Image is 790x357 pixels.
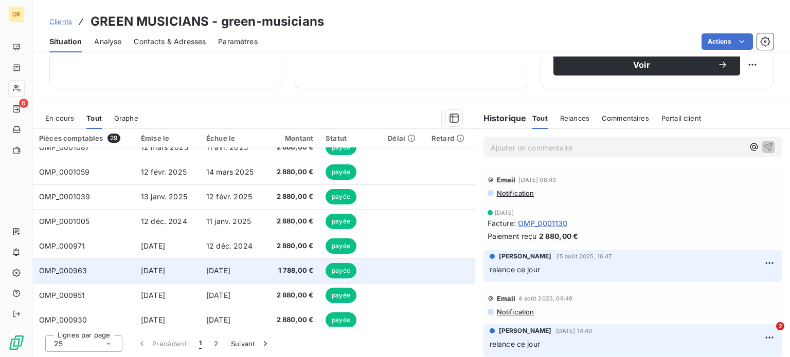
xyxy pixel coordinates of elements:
[272,241,313,251] span: 2 880,00 €
[272,192,313,202] span: 2 880,00 €
[206,266,230,275] span: [DATE]
[141,134,194,142] div: Émise le
[490,265,540,274] span: relance ce jour
[702,33,753,50] button: Actions
[539,231,579,241] span: 2 880,00 €
[272,315,313,325] span: 2 880,00 €
[8,6,25,23] div: OR
[497,176,516,184] span: Email
[8,334,25,351] img: Logo LeanPay
[553,54,740,76] button: Voir
[602,114,649,122] span: Commentaires
[326,140,356,155] span: payée
[475,112,527,124] h6: Historique
[206,291,230,299] span: [DATE]
[141,241,165,250] span: [DATE]
[49,36,82,47] span: Situation
[39,167,90,176] span: OMP_0001059
[272,167,313,177] span: 2 880,00 €
[134,36,206,47] span: Contacts & Adresses
[225,333,277,354] button: Suivant
[193,333,208,354] button: 1
[499,252,552,261] span: [PERSON_NAME]
[208,333,224,354] button: 2
[326,189,356,204] span: payée
[206,315,230,324] span: [DATE]
[388,134,419,142] div: Délai
[91,12,324,31] h3: GREEN MUSICIANS - green-musicians
[39,241,85,250] span: OMP_000971
[45,114,74,122] span: En cours
[131,333,193,354] button: Précédent
[141,266,165,275] span: [DATE]
[532,114,548,122] span: Tout
[496,189,534,197] span: Notification
[488,218,516,229] span: Facture :
[94,36,121,47] span: Analyse
[272,216,313,227] span: 2 880,00 €
[86,114,102,122] span: Tout
[54,339,63,349] span: 25
[199,339,202,349] span: 1
[518,218,568,229] span: OMP_0001130
[206,167,254,176] span: 14 mars 2025
[114,114,138,122] span: Graphe
[518,295,572,302] span: 4 août 2025, 08:49
[326,238,356,254] span: payée
[755,322,780,347] iframe: Intercom live chat
[272,290,313,300] span: 2 880,00 €
[141,217,187,226] span: 12 déc. 2024
[206,134,259,142] div: Échue le
[488,231,537,241] span: Paiement reçu
[206,192,252,201] span: 12 févr. 2025
[560,114,589,122] span: Relances
[497,294,516,303] span: Email
[141,192,187,201] span: 13 janv. 2025
[496,308,534,316] span: Notification
[272,142,313,153] span: 2 880,00 €
[218,36,258,47] span: Paramètres
[326,288,356,303] span: payée
[206,241,253,250] span: 12 déc. 2024
[326,312,356,328] span: payée
[566,61,717,69] span: Voir
[49,16,72,27] a: Clients
[39,266,87,275] span: OMP_000963
[272,266,313,276] span: 1 788,00 €
[39,291,85,299] span: OMP_000951
[141,291,165,299] span: [DATE]
[19,99,28,108] span: 6
[326,263,356,278] span: payée
[432,134,469,142] div: Retard
[141,315,165,324] span: [DATE]
[490,340,540,348] span: relance ce jour
[518,177,556,183] span: [DATE] 08:49
[141,167,187,176] span: 12 févr. 2025
[661,114,701,122] span: Portail client
[326,134,375,142] div: Statut
[39,315,87,324] span: OMP_000930
[39,192,91,201] span: OMP_0001039
[556,253,612,259] span: 25 août 2025, 16:47
[495,210,514,216] span: [DATE]
[556,328,592,334] span: [DATE] 14:40
[39,217,90,226] span: OMP_0001005
[107,134,120,143] span: 29
[206,217,251,226] span: 11 janv. 2025
[49,17,72,26] span: Clients
[326,214,356,229] span: payée
[499,326,552,335] span: [PERSON_NAME]
[39,134,129,143] div: Pièces comptables
[776,322,784,330] span: 2
[272,134,313,142] div: Montant
[326,164,356,180] span: payée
